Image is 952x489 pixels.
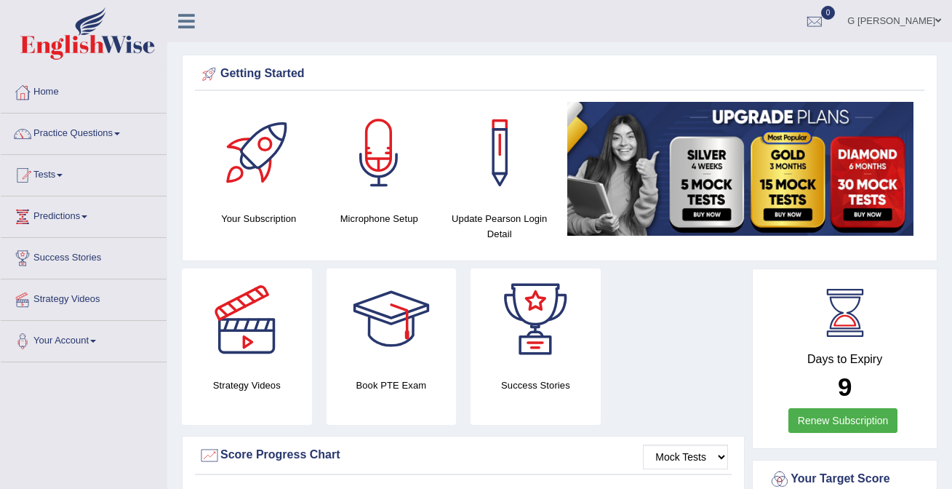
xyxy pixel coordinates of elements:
[327,378,457,393] h4: Book PTE Exam
[788,408,898,433] a: Renew Subscription
[199,63,921,85] div: Getting Started
[199,445,728,466] div: Score Progress Chart
[206,211,312,226] h4: Your Subscription
[838,373,852,401] b: 9
[1,279,167,316] a: Strategy Videos
[182,378,312,393] h4: Strategy Videos
[821,6,836,20] span: 0
[471,378,601,393] h4: Success Stories
[1,114,167,150] a: Practice Questions
[769,353,921,366] h4: Days to Expiry
[1,196,167,233] a: Predictions
[1,72,167,108] a: Home
[1,238,167,274] a: Success Stories
[1,321,167,357] a: Your Account
[1,155,167,191] a: Tests
[447,211,553,242] h4: Update Pearson Login Detail
[567,102,914,236] img: small5.jpg
[327,211,433,226] h4: Microphone Setup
